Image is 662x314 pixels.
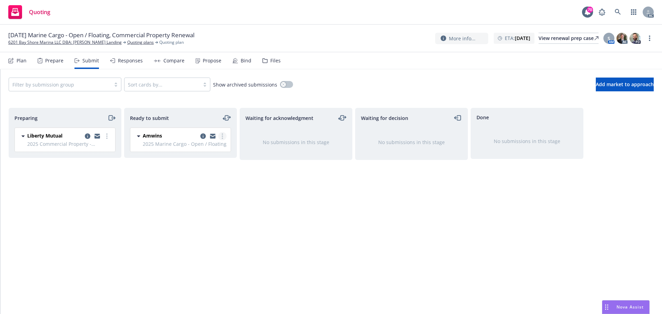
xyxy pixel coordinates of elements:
[539,33,599,44] a: View renewal prep case
[209,132,217,140] a: copy logging email
[8,31,194,39] span: [DATE] Marine Cargo - Open / Floating, Commercial Property Renewal
[477,114,489,121] span: Done
[107,114,116,122] a: moveRight
[14,114,38,122] span: Preparing
[627,5,641,19] a: Switch app
[6,2,53,22] a: Quoting
[159,39,184,45] span: Quoting plan
[143,140,227,148] span: 2025 Marine Cargo - Open / Floating
[103,132,111,140] a: more
[199,132,207,140] a: copy logging email
[367,139,457,146] div: No submissions in this stage
[27,132,62,139] span: Liberty Mutual
[213,81,277,88] span: Show archived submissions
[482,138,572,145] div: No submissions in this stage
[630,33,641,44] img: photo
[449,35,475,42] span: More info...
[338,114,347,122] a: moveLeftRight
[8,39,122,45] a: 6201 Bay Shore Marina LLC DBA: [PERSON_NAME] Landing
[203,58,221,63] div: Propose
[27,140,111,148] span: 2025 Commercial Property - [GEOGRAPHIC_DATA], LLC.
[245,114,313,122] span: Waiting for acknowledgment
[83,132,92,140] a: copy logging email
[17,58,27,63] div: Plan
[45,58,63,63] div: Prepare
[223,114,231,122] a: moveLeftRight
[608,35,610,42] span: S
[616,33,628,44] img: photo
[361,114,408,122] span: Waiting for decision
[616,304,644,310] span: Nova Assist
[602,301,611,314] div: Drag to move
[587,5,593,11] div: 70
[163,58,184,63] div: Compare
[127,39,154,45] a: Quoting plans
[505,34,530,42] span: ETA :
[611,5,625,19] a: Search
[435,33,488,44] button: More info...
[93,132,101,140] a: copy logging email
[118,58,143,63] div: Responses
[515,35,530,41] strong: [DATE]
[602,300,650,314] button: Nova Assist
[218,132,227,140] a: more
[595,5,609,19] a: Report a Bug
[270,58,281,63] div: Files
[130,114,169,122] span: Ready to submit
[251,139,341,146] div: No submissions in this stage
[596,81,654,88] span: Add market to approach
[596,78,654,91] button: Add market to approach
[645,34,654,42] a: more
[143,132,162,139] span: Amwins
[454,114,462,122] a: moveLeft
[82,58,99,63] div: Submit
[241,58,251,63] div: Bind
[29,9,50,15] span: Quoting
[539,33,599,43] div: View renewal prep case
